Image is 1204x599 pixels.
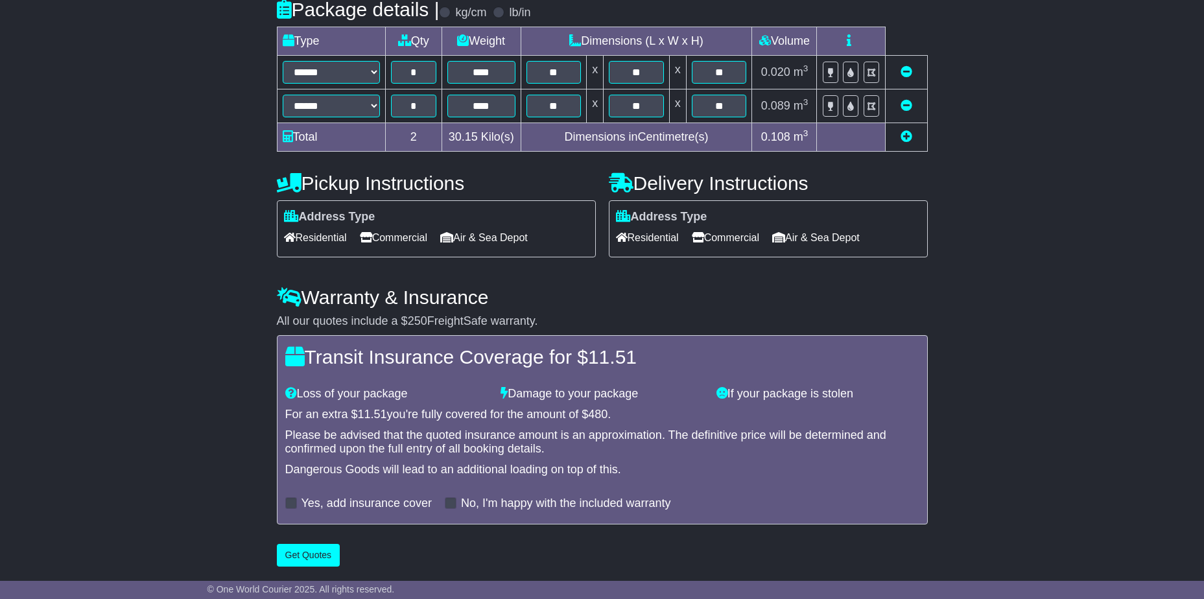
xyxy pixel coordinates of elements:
a: Add new item [901,130,912,143]
div: Damage to your package [494,387,710,401]
a: Remove this item [901,65,912,78]
span: Commercial [360,228,427,248]
td: Volume [752,27,817,56]
label: Yes, add insurance cover [301,497,432,511]
label: kg/cm [455,6,486,20]
a: Remove this item [901,99,912,112]
div: Loss of your package [279,387,495,401]
div: All our quotes include a $ FreightSafe warranty. [277,314,928,329]
span: m [794,65,809,78]
span: Residential [616,228,679,248]
h4: Pickup Instructions [277,172,596,194]
td: Dimensions (L x W x H) [521,27,752,56]
span: 250 [408,314,427,327]
span: 0.108 [761,130,790,143]
sup: 3 [803,64,809,73]
td: Kilo(s) [442,123,521,152]
span: Commercial [692,228,759,248]
label: No, I'm happy with the included warranty [461,497,671,511]
td: Dimensions in Centimetre(s) [521,123,752,152]
span: Residential [284,228,347,248]
span: 30.15 [449,130,478,143]
td: Total [277,123,385,152]
h4: Transit Insurance Coverage for $ [285,346,919,368]
span: Air & Sea Depot [772,228,860,248]
button: Get Quotes [277,544,340,567]
span: 0.020 [761,65,790,78]
span: 480 [588,408,608,421]
span: Air & Sea Depot [440,228,528,248]
sup: 3 [803,128,809,138]
td: x [669,56,686,89]
td: Type [277,27,385,56]
div: Dangerous Goods will lead to an additional loading on top of this. [285,463,919,477]
span: m [794,130,809,143]
sup: 3 [803,97,809,107]
h4: Delivery Instructions [609,172,928,194]
label: lb/in [509,6,530,20]
td: Qty [385,27,442,56]
span: 0.089 [761,99,790,112]
span: © One World Courier 2025. All rights reserved. [207,584,395,594]
div: If your package is stolen [710,387,926,401]
td: x [587,56,604,89]
label: Address Type [284,210,375,224]
div: For an extra $ you're fully covered for the amount of $ . [285,408,919,422]
div: Please be advised that the quoted insurance amount is an approximation. The definitive price will... [285,429,919,456]
td: 2 [385,123,442,152]
span: 11.51 [588,346,637,368]
td: x [669,89,686,123]
td: x [587,89,604,123]
span: 11.51 [358,408,387,421]
label: Address Type [616,210,707,224]
h4: Warranty & Insurance [277,287,928,308]
span: m [794,99,809,112]
td: Weight [442,27,521,56]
